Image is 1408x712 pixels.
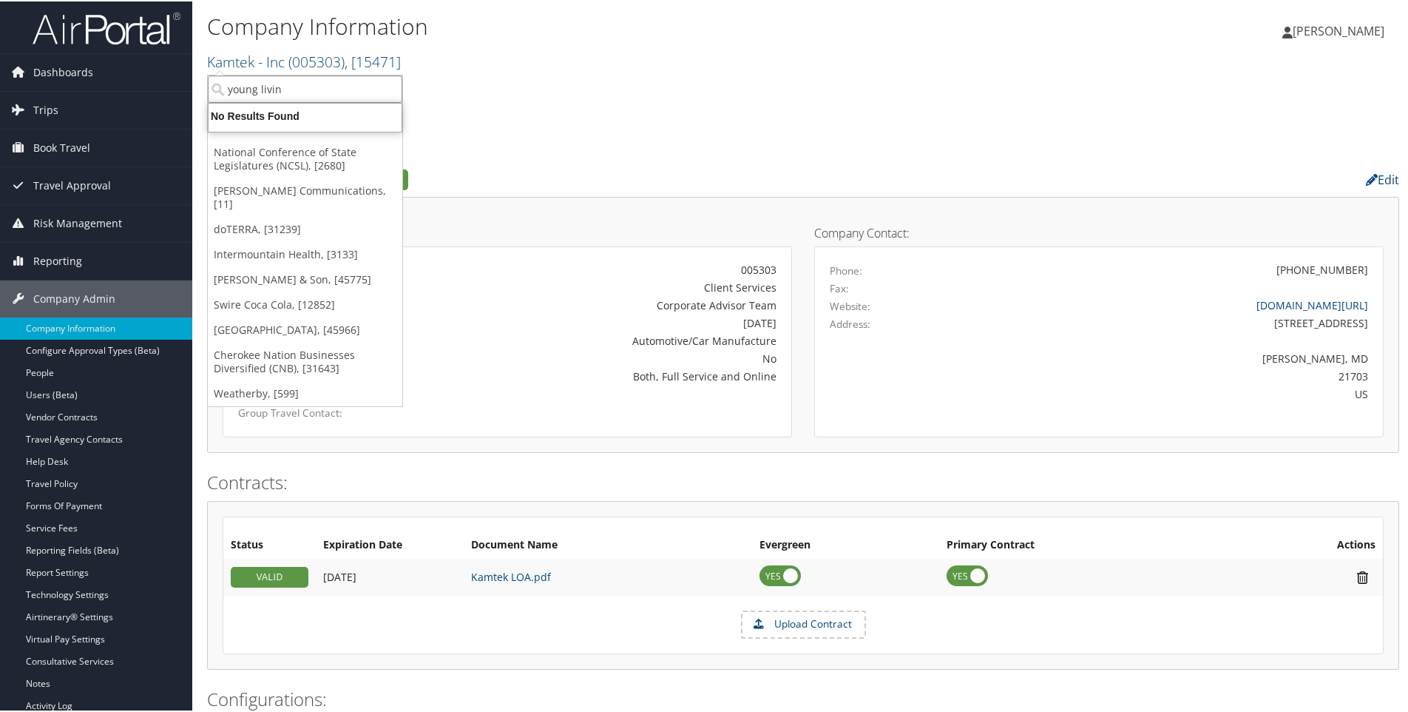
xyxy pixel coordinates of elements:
th: Document Name [464,531,752,557]
div: Both, Full Service and Online [425,367,776,383]
a: National Conference of State Legislatures (NCSL), [2680] [208,138,402,177]
div: [PERSON_NAME], MD [970,349,1369,365]
div: [DATE] [425,314,776,329]
div: Client Services [425,278,776,294]
div: [STREET_ADDRESS] [970,314,1369,329]
label: Website: [830,298,870,312]
span: Travel Approval [33,166,111,203]
a: [DOMAIN_NAME][URL] [1256,297,1368,311]
input: Search Accounts [208,74,402,101]
label: Address: [830,315,870,330]
h2: Company Profile: [207,165,995,190]
th: Primary Contract [939,531,1231,557]
span: , [ 15471 ] [345,50,401,70]
h4: Account Details: [223,226,792,238]
label: Phone: [830,262,862,277]
label: Group Travel Contact: [238,404,403,419]
a: [PERSON_NAME] Communications, [11] [208,177,402,215]
th: Expiration Date [316,531,464,557]
div: 005303 [425,261,776,276]
th: Status [223,531,316,557]
span: Dashboards [33,53,93,90]
a: Swire Coca Cola, [12852] [208,291,402,316]
div: No [425,349,776,365]
span: Risk Management [33,204,122,241]
div: No Results Found [200,108,410,121]
h4: Company Contact: [814,226,1384,238]
a: [GEOGRAPHIC_DATA], [45966] [208,316,402,341]
a: Edit [1366,170,1399,187]
a: Kamtek LOA.pdf [471,568,551,582]
a: [PERSON_NAME] [1282,7,1399,52]
div: Add/Edit Date [323,569,456,582]
span: Reporting [33,241,82,278]
span: ( 005303 ) [288,50,345,70]
th: Evergreen [752,531,939,557]
span: [PERSON_NAME] [1293,21,1384,38]
i: Remove Contract [1350,568,1375,584]
a: doTERRA, [31239] [208,215,402,241]
a: Kamtek - Inc [207,50,401,70]
a: Cherokee Nation Businesses Diversified (CNB), [31643] [208,341,402,380]
span: Trips [33,90,58,127]
div: VALID [231,565,308,586]
th: Actions [1231,531,1383,557]
a: Intermountain Health, [3133] [208,241,402,266]
div: 21703 [970,367,1369,383]
div: [PHONE_NUMBER] [1276,261,1368,276]
a: [PERSON_NAME] & Son, [45775] [208,266,402,291]
span: Book Travel [33,128,90,165]
h1: Company Information [207,10,1002,41]
div: Corporate Advisor Team [425,296,776,312]
div: Automotive/Car Manufacture [425,332,776,347]
h2: Contracts: [207,468,1399,494]
img: airportal-logo.png [33,10,180,44]
span: [DATE] [323,568,356,582]
div: US [970,385,1369,400]
h2: Configurations: [207,685,1399,711]
span: Company Admin [33,279,115,316]
label: Fax: [830,280,849,295]
label: Upload Contract [742,611,864,636]
a: Weatherby, [599] [208,380,402,405]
